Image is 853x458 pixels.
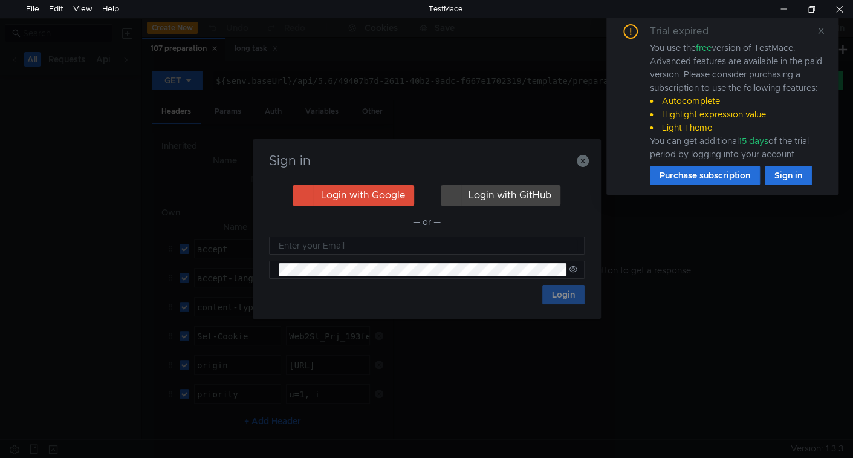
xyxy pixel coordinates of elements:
[279,239,577,252] input: Enter your Email
[267,154,586,168] h3: Sign in
[293,185,414,206] button: Login with Google
[441,185,560,206] button: Login with GitHub
[765,166,812,185] button: Sign in
[650,41,824,161] div: You use the version of TestMace. Advanced features are available in the paid version. Please cons...
[650,166,760,185] button: Purchase subscription
[696,42,712,53] span: free
[269,215,585,229] div: — or —
[650,94,824,108] li: Autocomplete
[650,134,824,161] div: You can get additional of the trial period by logging into your account.
[739,136,768,146] span: 15 days
[650,24,723,39] div: Trial expired
[650,108,824,121] li: Highlight expression value
[650,121,824,134] li: Light Theme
